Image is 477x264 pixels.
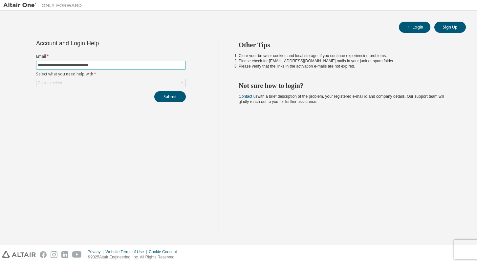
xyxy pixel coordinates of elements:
img: facebook.svg [40,251,47,258]
label: Select what you need help with [36,71,186,77]
div: Cookie Consent [149,249,181,254]
div: Click to select [38,80,62,86]
h2: Not sure how to login? [239,81,454,90]
img: instagram.svg [51,251,57,258]
li: Please verify that the links in the activation e-mails are not expired. [239,64,454,69]
a: Contact us [239,94,257,99]
img: youtube.svg [72,251,82,258]
div: Click to select [36,79,185,87]
span: with a brief description of the problem, your registered e-mail id and company details. Our suppo... [239,94,444,104]
img: Altair One [3,2,85,9]
button: Submit [154,91,186,102]
li: Please check for [EMAIL_ADDRESS][DOMAIN_NAME] mails in your junk or spam folder. [239,58,454,64]
p: © 2025 Altair Engineering, Inc. All Rights Reserved. [88,254,181,260]
h2: Other Tips [239,41,454,49]
button: Sign Up [434,22,466,33]
div: Website Terms of Use [105,249,149,254]
div: Privacy [88,249,105,254]
li: Clear your browser cookies and local storage, if you continue experiencing problems. [239,53,454,58]
img: linkedin.svg [61,251,68,258]
img: altair_logo.svg [2,251,36,258]
label: Email [36,54,186,59]
button: Login [399,22,430,33]
div: Account and Login Help [36,41,156,46]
